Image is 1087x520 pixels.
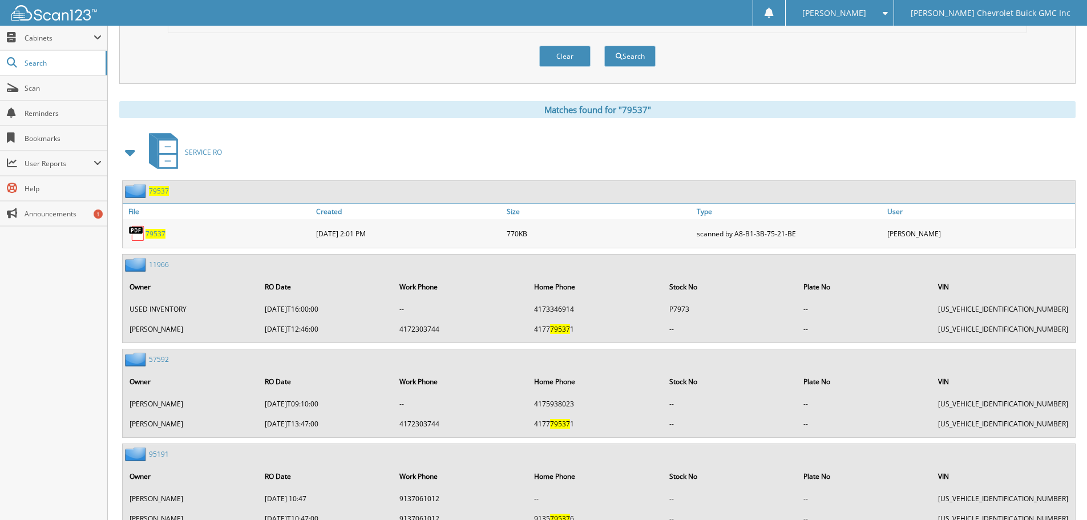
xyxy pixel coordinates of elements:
[123,204,313,219] a: File
[932,300,1074,319] td: [US_VEHICLE_IDENTIFICATION_NUMBER]
[664,394,797,413] td: --
[528,370,662,393] th: Home Phone
[124,370,258,393] th: Owner
[259,414,393,433] td: [DATE]T13:47:00
[124,465,258,488] th: Owner
[259,370,393,393] th: RO Date
[798,300,931,319] td: --
[664,275,797,299] th: Stock No
[146,229,165,239] a: 79537
[798,275,931,299] th: Plate No
[528,394,662,413] td: 4175938023
[550,324,570,334] span: 79537
[124,320,258,338] td: [PERSON_NAME]
[25,134,102,143] span: Bookmarks
[25,108,102,118] span: Reminders
[911,10,1070,17] span: [PERSON_NAME] Chevrolet Buick GMC Inc
[798,394,931,413] td: --
[25,33,94,43] span: Cabinets
[394,300,527,319] td: --
[142,130,222,175] a: SERVICE RO
[259,320,393,338] td: [DATE]T12:46:00
[259,275,393,299] th: RO Date
[149,260,169,269] a: 11966
[259,300,393,319] td: [DATE]T16:00:00
[394,320,527,338] td: 4172303744
[394,370,527,393] th: Work Phone
[884,204,1075,219] a: User
[528,320,662,338] td: 4177 1
[394,394,527,413] td: --
[528,414,662,433] td: 4177 1
[604,46,656,67] button: Search
[25,209,102,219] span: Announcements
[259,489,393,508] td: [DATE] 10:47
[124,394,258,413] td: [PERSON_NAME]
[932,370,1074,393] th: VIN
[504,204,694,219] a: Size
[149,449,169,459] a: 95191
[25,83,102,93] span: Scan
[664,370,797,393] th: Stock No
[932,465,1074,488] th: VIN
[25,58,100,68] span: Search
[664,465,797,488] th: Stock No
[25,159,94,168] span: User Reports
[313,204,504,219] a: Created
[124,489,258,508] td: [PERSON_NAME]
[125,257,149,272] img: folder2.png
[664,414,797,433] td: --
[149,186,169,196] a: 79537
[528,465,662,488] th: Home Phone
[798,370,931,393] th: Plate No
[932,275,1074,299] th: VIN
[119,101,1076,118] div: Matches found for "79537"
[528,489,662,508] td: --
[313,222,504,245] div: [DATE] 2:01 PM
[124,300,258,319] td: USED INVENTORY
[932,489,1074,508] td: [US_VEHICLE_IDENTIFICATION_NUMBER]
[394,414,527,433] td: 4172303744
[550,419,570,429] span: 79537
[259,394,393,413] td: [DATE]T09:10:00
[694,222,884,245] div: scanned by A8-B1-3B-75-21-BE
[528,300,662,319] td: 4173346914
[528,275,662,299] th: Home Phone
[394,489,527,508] td: 9137061012
[394,465,527,488] th: Work Phone
[802,10,866,17] span: [PERSON_NAME]
[125,352,149,366] img: folder2.png
[798,414,931,433] td: --
[932,414,1074,433] td: [US_VEHICLE_IDENTIFICATION_NUMBER]
[11,5,97,21] img: scan123-logo-white.svg
[128,225,146,242] img: PDF.png
[664,489,797,508] td: --
[25,184,102,194] span: Help
[125,184,149,198] img: folder2.png
[932,394,1074,413] td: [US_VEHICLE_IDENTIFICATION_NUMBER]
[504,222,694,245] div: 770KB
[94,209,103,219] div: 1
[185,147,222,157] span: SERVICE RO
[932,320,1074,338] td: [US_VEHICLE_IDENTIFICATION_NUMBER]
[124,414,258,433] td: [PERSON_NAME]
[798,320,931,338] td: --
[124,275,258,299] th: Owner
[798,489,931,508] td: --
[798,465,931,488] th: Plate No
[664,320,797,338] td: --
[539,46,591,67] button: Clear
[884,222,1075,245] div: [PERSON_NAME]
[125,447,149,461] img: folder2.png
[259,465,393,488] th: RO Date
[664,300,797,319] td: P7973
[694,204,884,219] a: Type
[149,354,169,364] a: 57592
[394,275,527,299] th: Work Phone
